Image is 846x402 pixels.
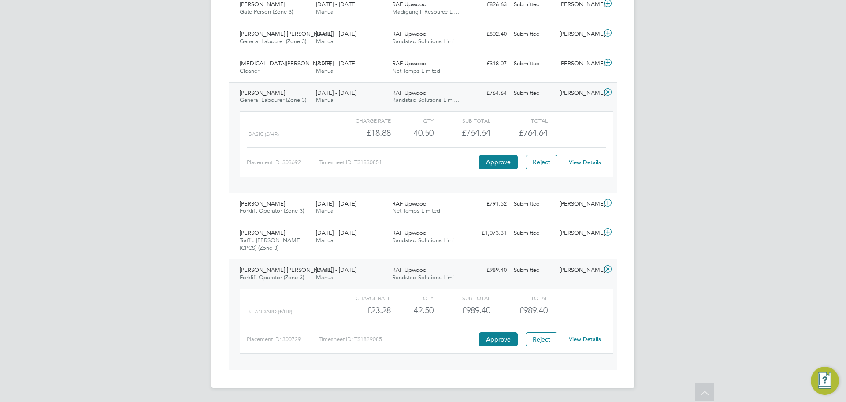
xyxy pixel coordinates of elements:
span: Net Temps Limited [392,207,440,214]
div: £764.64 [434,126,490,140]
span: Manual [316,8,335,15]
span: Cleaner [240,67,259,75]
span: [DATE] - [DATE] [316,266,356,274]
span: RAF Upwood [392,266,427,274]
div: £764.64 [464,86,510,101]
div: Total [490,293,547,303]
div: Charge rate [334,115,391,126]
span: Forklift Operator (Zone 3) [240,207,304,214]
div: £1,073.31 [464,226,510,240]
div: Sub Total [434,115,490,126]
div: Submitted [510,226,556,240]
span: Manual [316,38,335,45]
span: Basic (£/HR) [249,131,279,137]
span: [DATE] - [DATE] [316,60,356,67]
div: £23.28 [334,303,391,318]
span: Manual [316,274,335,281]
button: Approve [479,155,518,169]
button: Engage Resource Center [811,367,839,395]
span: Randstad Solutions Limi… [392,237,460,244]
span: Manual [316,207,335,214]
span: [PERSON_NAME] [240,0,285,8]
span: Forklift Operator (Zone 3) [240,274,304,281]
div: [PERSON_NAME] [556,226,602,240]
div: [PERSON_NAME] [556,27,602,41]
div: [PERSON_NAME] [556,86,602,101]
div: Submitted [510,56,556,71]
div: £989.40 [464,263,510,278]
span: RAF Upwood [392,200,427,207]
div: Placement ID: 300729 [247,332,319,346]
div: [PERSON_NAME] [556,263,602,278]
a: View Details [569,158,601,166]
div: £802.40 [464,27,510,41]
span: [DATE] - [DATE] [316,30,356,38]
div: Submitted [510,27,556,41]
span: [DATE] - [DATE] [316,0,356,8]
span: Net Temps Limited [392,67,440,75]
span: Randstad Solutions Limi… [392,96,460,104]
span: Manual [316,237,335,244]
div: 42.50 [391,303,434,318]
span: Randstad Solutions Limi… [392,274,460,281]
span: Standard (£/HR) [249,308,292,315]
div: QTY [391,293,434,303]
div: £791.52 [464,197,510,211]
div: Submitted [510,86,556,101]
button: Approve [479,332,518,346]
span: [PERSON_NAME] [240,200,285,207]
div: Submitted [510,197,556,211]
span: RAF Upwood [392,229,427,237]
span: [PERSON_NAME] [240,229,285,237]
span: [DATE] - [DATE] [316,200,356,207]
div: £18.88 [334,126,391,140]
div: 40.50 [391,126,434,140]
div: QTY [391,115,434,126]
span: RAF Upwood [392,30,427,38]
span: RAF Upwood [392,0,427,8]
div: [PERSON_NAME] [556,56,602,71]
span: [DATE] - [DATE] [316,229,356,237]
span: Manual [316,96,335,104]
div: £318.07 [464,56,510,71]
span: [PERSON_NAME] [PERSON_NAME] [240,30,332,38]
div: Timesheet ID: TS1830851 [319,155,477,169]
div: Charge rate [334,293,391,303]
div: Placement ID: 303692 [247,155,319,169]
span: RAF Upwood [392,60,427,67]
div: £989.40 [434,303,490,318]
span: Madigangill Resource Li… [392,8,460,15]
button: Reject [526,155,557,169]
span: General Labourer (Zone 3) [240,38,306,45]
span: Randstad Solutions Limi… [392,38,460,45]
span: £989.40 [519,305,548,316]
span: General Labourer (Zone 3) [240,96,306,104]
span: £764.64 [519,128,548,138]
div: Total [490,115,547,126]
div: Sub Total [434,293,490,303]
div: Timesheet ID: TS1829085 [319,332,477,346]
span: Gate Person (Zone 3) [240,8,293,15]
div: [PERSON_NAME] [556,197,602,211]
span: [DATE] - [DATE] [316,89,356,97]
span: RAF Upwood [392,89,427,97]
span: [MEDICAL_DATA][PERSON_NAME] [240,60,331,67]
button: Reject [526,332,557,346]
span: [PERSON_NAME] [PERSON_NAME] [240,266,332,274]
div: Submitted [510,263,556,278]
span: [PERSON_NAME] [240,89,285,97]
span: Manual [316,67,335,75]
a: View Details [569,335,601,343]
span: Traffic [PERSON_NAME] (CPCS) (Zone 3) [240,237,301,252]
